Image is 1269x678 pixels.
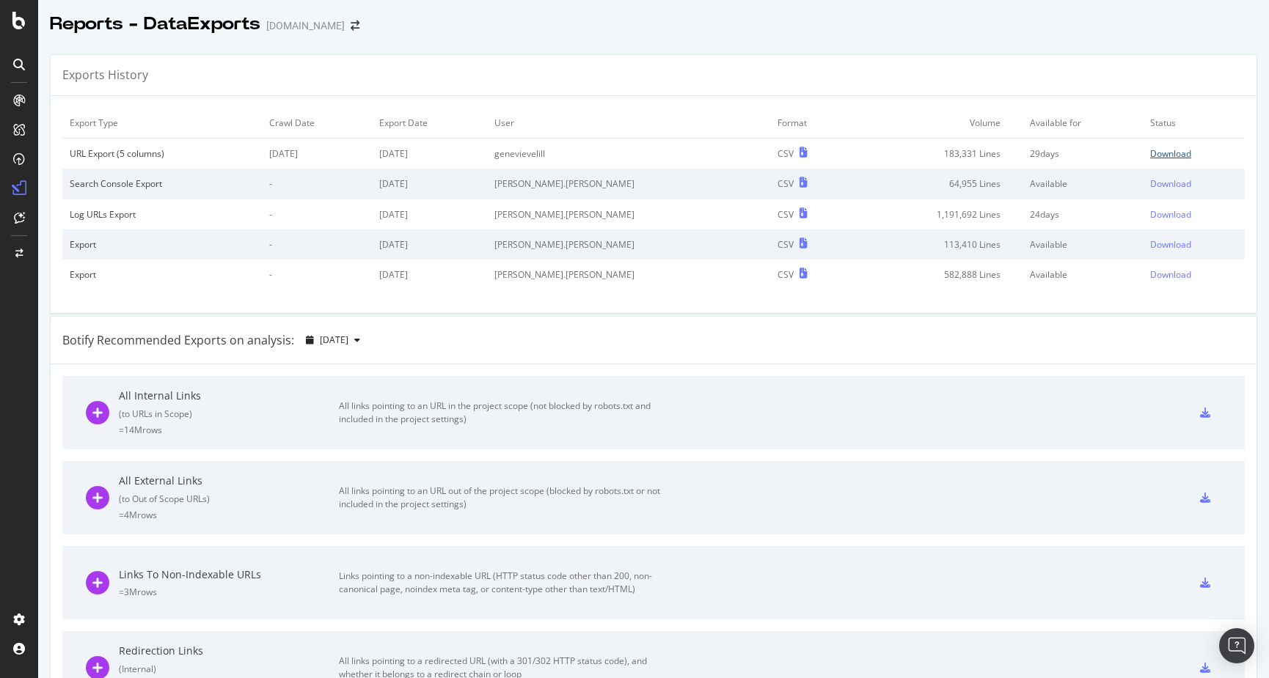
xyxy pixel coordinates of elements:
[62,108,262,139] td: Export Type
[50,12,260,37] div: Reports - DataExports
[1023,199,1143,229] td: 24 days
[1150,208,1191,221] div: Download
[119,493,339,505] div: ( to Out of Scope URLs )
[1200,578,1210,588] div: csv-export
[320,334,348,346] span: 2025 Sep. 9th
[487,259,770,290] td: [PERSON_NAME].[PERSON_NAME]
[1150,177,1237,190] a: Download
[487,108,770,139] td: User
[778,268,794,281] div: CSV
[70,268,255,281] div: Export
[62,67,148,84] div: Exports History
[1030,268,1135,281] div: Available
[119,388,339,403] div: All Internal Links
[487,169,770,199] td: [PERSON_NAME].[PERSON_NAME]
[262,199,372,229] td: -
[119,474,339,488] div: All External Links
[262,259,372,290] td: -
[1200,663,1210,673] div: csv-export
[1150,238,1237,251] a: Download
[119,509,339,521] div: = 4M rows
[1150,268,1191,281] div: Download
[778,177,794,190] div: CSV
[262,169,372,199] td: -
[372,229,487,259] td: [DATE]
[852,199,1022,229] td: 1,191,692 Lines
[778,147,794,160] div: CSV
[1200,493,1210,503] div: csv-export
[770,108,852,139] td: Format
[372,199,487,229] td: [DATE]
[1150,208,1237,221] a: Download
[119,424,339,436] div: = 14M rows
[372,169,487,199] td: [DATE]
[1150,147,1191,160] div: Download
[339,484,669,511] div: All links pointing to an URL out of the project scope (blocked by robots.txt or not included in t...
[487,139,770,169] td: genevievelill
[1030,238,1135,251] div: Available
[778,238,794,251] div: CSV
[266,18,345,33] div: [DOMAIN_NAME]
[119,567,339,582] div: Links To Non-Indexable URLs
[1150,268,1237,281] a: Download
[119,663,339,675] div: ( Internal )
[1200,408,1210,418] div: csv-export
[1219,628,1254,663] div: Open Intercom Messenger
[487,229,770,259] td: [PERSON_NAME].[PERSON_NAME]
[1030,177,1135,190] div: Available
[62,332,294,349] div: Botify Recommended Exports on analysis:
[262,229,372,259] td: -
[852,108,1022,139] td: Volume
[262,108,372,139] td: Crawl Date
[1150,238,1191,251] div: Download
[852,259,1022,290] td: 582,888 Lines
[119,644,339,658] div: Redirection Links
[778,208,794,221] div: CSV
[852,229,1022,259] td: 113,410 Lines
[70,208,255,221] div: Log URLs Export
[1150,147,1237,160] a: Download
[372,108,487,139] td: Export Date
[1023,139,1143,169] td: 29 days
[119,408,339,420] div: ( to URLs in Scope )
[119,586,339,598] div: = 3M rows
[262,139,372,169] td: [DATE]
[339,570,669,596] div: Links pointing to a non-indexable URL (HTTP status code other than 200, non-canonical page, noind...
[70,177,255,190] div: Search Console Export
[852,169,1022,199] td: 64,955 Lines
[372,139,487,169] td: [DATE]
[1150,177,1191,190] div: Download
[70,147,255,160] div: URL Export (5 columns)
[339,399,669,426] div: All links pointing to an URL in the project scope (not blocked by robots.txt and included in the ...
[1143,108,1245,139] td: Status
[372,259,487,290] td: [DATE]
[1023,108,1143,139] td: Available for
[351,21,359,31] div: arrow-right-arrow-left
[70,238,255,251] div: Export
[852,139,1022,169] td: 183,331 Lines
[300,328,366,352] button: [DATE]
[487,199,770,229] td: [PERSON_NAME].[PERSON_NAME]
